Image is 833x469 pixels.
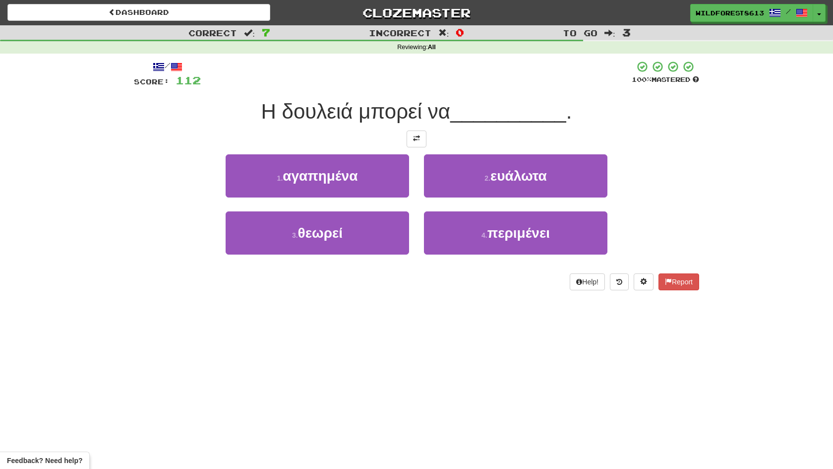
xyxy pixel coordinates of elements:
[134,61,201,73] div: /
[369,28,431,38] span: Incorrect
[176,74,201,86] span: 112
[277,174,283,182] small: 1 .
[407,131,426,147] button: Toggle translation (alt+t)
[424,211,607,255] button: 4.περιμένει
[481,231,487,239] small: 4 .
[7,456,82,466] span: Open feedback widget
[484,174,490,182] small: 2 .
[487,225,550,241] span: περιμένει
[428,44,436,51] strong: All
[262,26,270,38] span: 7
[570,273,605,290] button: Help!
[7,4,270,21] a: Dashboard
[690,4,813,22] a: WildForest8613 /
[563,28,597,38] span: To go
[566,100,572,123] span: .
[450,100,566,123] span: __________
[610,273,629,290] button: Round history (alt+y)
[226,154,409,198] button: 1.αγαπημένα
[490,168,547,184] span: ευάλωτα
[134,77,170,86] span: Score:
[632,75,652,83] span: 100 %
[622,26,631,38] span: 3
[456,26,464,38] span: 0
[285,4,548,21] a: Clozemaster
[244,29,255,37] span: :
[424,154,607,198] button: 2.ευάλωτα
[786,8,791,15] span: /
[658,273,699,290] button: Report
[696,8,764,17] span: WildForest8613
[283,168,357,184] span: αγαπημένα
[604,29,615,37] span: :
[261,100,451,123] span: Η δουλειά μπορεί να
[292,231,298,239] small: 3 .
[632,75,699,84] div: Mastered
[226,211,409,255] button: 3.θεωρεί
[188,28,237,38] span: Correct
[438,29,449,37] span: :
[298,225,343,241] span: θεωρεί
